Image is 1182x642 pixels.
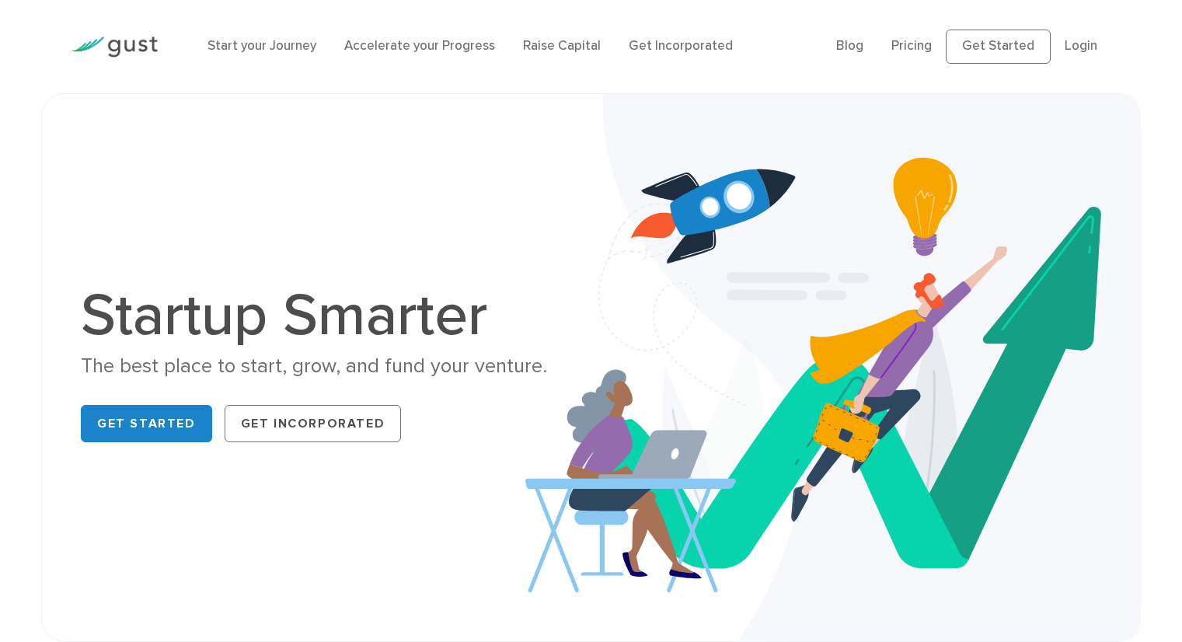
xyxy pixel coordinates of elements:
a: Start your Journey [207,38,316,54]
a: Login [1065,38,1097,54]
a: Pricing [891,38,932,54]
a: Get Incorporated [629,38,733,54]
a: Get Started [81,405,212,442]
a: Blog [836,38,863,54]
img: Gust Logo [71,37,158,58]
a: Accelerate your Progress [344,38,495,54]
div: The best place to start, grow, and fund your venture. [81,353,579,380]
img: Startup Smarter Hero [525,94,1140,641]
h1: Startup Smarter [81,286,579,345]
a: Get Incorporated [225,405,402,442]
a: Raise Capital [523,38,601,54]
a: Get Started [946,30,1051,64]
